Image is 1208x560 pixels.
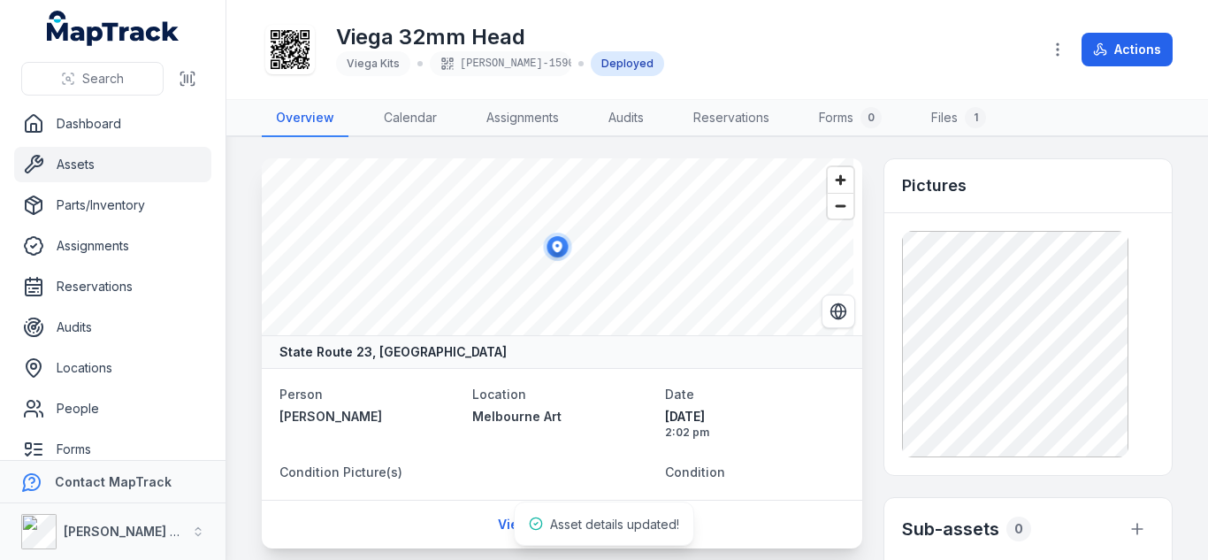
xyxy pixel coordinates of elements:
span: Viega Kits [347,57,400,70]
div: Deployed [591,51,664,76]
a: Dashboard [14,106,211,142]
span: Melbourne Art [472,409,562,424]
a: Locations [14,350,211,386]
button: Switch to Satellite View [822,295,855,328]
a: MapTrack [47,11,180,46]
strong: Contact MapTrack [55,474,172,489]
button: Search [21,62,164,96]
a: Assignments [14,228,211,264]
span: Condition [665,464,725,479]
span: Date [665,387,694,402]
a: [PERSON_NAME] [279,408,458,426]
button: Zoom out [828,193,853,219]
a: Assignments [472,100,573,137]
button: Zoom in [828,167,853,193]
a: Overview [262,100,348,137]
span: 2:02 pm [665,426,844,440]
h2: Sub-assets [902,517,999,541]
a: Files1 [917,100,1000,137]
a: Audits [14,310,211,345]
a: Reservations [14,269,211,304]
div: 1 [965,107,986,128]
a: Audits [594,100,658,137]
strong: [PERSON_NAME] Air [64,524,187,539]
a: Reservations [679,100,784,137]
span: [DATE] [665,408,844,426]
a: Calendar [370,100,451,137]
div: 0 [1006,517,1031,541]
canvas: Map [262,158,853,335]
a: People [14,391,211,426]
time: 11/08/2025, 2:02:53 pm [665,408,844,440]
div: [PERSON_NAME]-1590 [430,51,571,76]
a: Assets [14,147,211,182]
a: Forms0 [805,100,896,137]
strong: State Route 23, [GEOGRAPHIC_DATA] [279,343,507,361]
span: Condition Picture(s) [279,464,402,479]
span: Asset details updated! [550,517,679,532]
span: Location [472,387,526,402]
a: View assignment [486,508,638,541]
h1: Viega 32mm Head [336,23,664,51]
span: Search [82,70,124,88]
h3: Pictures [902,173,967,198]
a: Forms [14,432,211,467]
a: Parts/Inventory [14,188,211,223]
button: Actions [1082,33,1173,66]
div: 0 [860,107,882,128]
a: Melbourne Art [472,408,651,426]
span: Person [279,387,323,402]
